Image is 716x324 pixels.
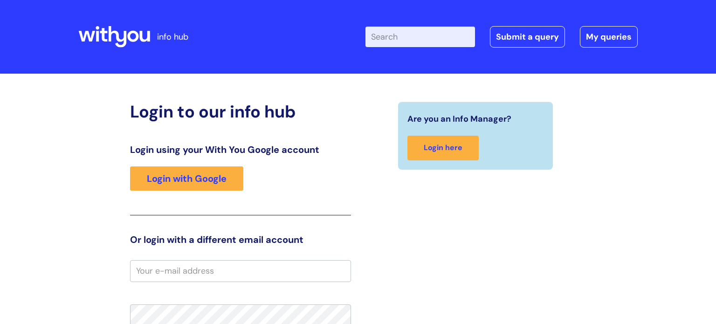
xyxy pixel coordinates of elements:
a: My queries [580,26,638,48]
p: info hub [157,29,188,44]
h2: Login to our info hub [130,102,351,122]
input: Your e-mail address [130,260,351,282]
input: Search [365,27,475,47]
span: Are you an Info Manager? [407,111,511,126]
h3: Or login with a different email account [130,234,351,245]
a: Login with Google [130,166,243,191]
h3: Login using your With You Google account [130,144,351,155]
a: Submit a query [490,26,565,48]
a: Login here [407,136,479,160]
